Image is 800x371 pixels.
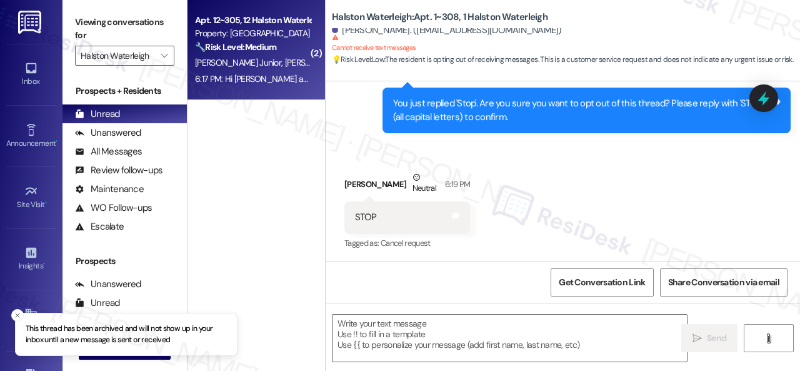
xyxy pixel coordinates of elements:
div: [PERSON_NAME]. ([EMAIL_ADDRESS][DOMAIN_NAME]) [332,24,562,37]
label: Viewing conversations for [75,13,174,46]
strong: 💡 Risk Level: Low [332,54,384,64]
div: Property: [GEOGRAPHIC_DATA] [195,27,311,40]
div: Escalate [75,220,124,233]
strong: 🔧 Risk Level: Medium [195,41,276,53]
button: Send [681,324,737,352]
button: Close toast [11,309,24,322]
span: [PERSON_NAME] Junior [195,57,285,68]
div: Prospects [62,255,187,268]
p: This thread has been archived and will not show up in your inbox until a new message is sent or r... [26,323,227,345]
button: Share Conversation via email [660,268,787,297]
div: Unanswered [75,278,141,291]
i:  [764,333,773,343]
span: Get Conversation Link [559,276,645,289]
div: Unanswered [75,126,141,140]
span: Share Conversation via email [668,276,779,289]
div: Prospects + Residents [62,84,187,98]
div: Unread [75,297,120,310]
span: • [43,260,45,268]
div: STOP [355,211,376,224]
button: Get Conversation Link [551,268,653,297]
div: 6:19 PM [442,178,470,191]
input: All communities [81,46,154,66]
span: Send [707,332,726,345]
div: [PERSON_NAME] [344,171,470,201]
span: Cancel request [381,238,431,248]
sup: Cannot receive text messages [332,34,416,52]
a: Inbox [6,58,56,91]
div: Maintenance [75,183,144,196]
div: Apt. 12~305, 12 Halston Waterleigh [195,14,311,27]
span: : The resident is opting out of receiving messages. This is a customer service request and does n... [332,53,793,66]
div: You just replied 'Stop'. Are you sure you want to opt out of this thread? Please reply with 'STOP... [393,97,771,124]
b: Halston Waterleigh: Apt. 1~308, 1 Halston Waterleigh [332,11,547,24]
a: Buildings [6,303,56,337]
div: Unread [75,108,120,121]
span: [PERSON_NAME] [285,57,347,68]
a: Site Visit • [6,181,56,215]
img: ResiDesk Logo [18,11,44,34]
div: All Messages [75,145,142,158]
div: Review follow-ups [75,164,162,177]
div: Neutral [410,171,439,197]
span: • [45,198,47,207]
div: WO Follow-ups [75,201,152,215]
i:  [161,51,167,61]
i:  [692,333,702,343]
span: • [56,137,57,146]
div: Tagged as: [344,234,470,252]
a: Insights • [6,242,56,276]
